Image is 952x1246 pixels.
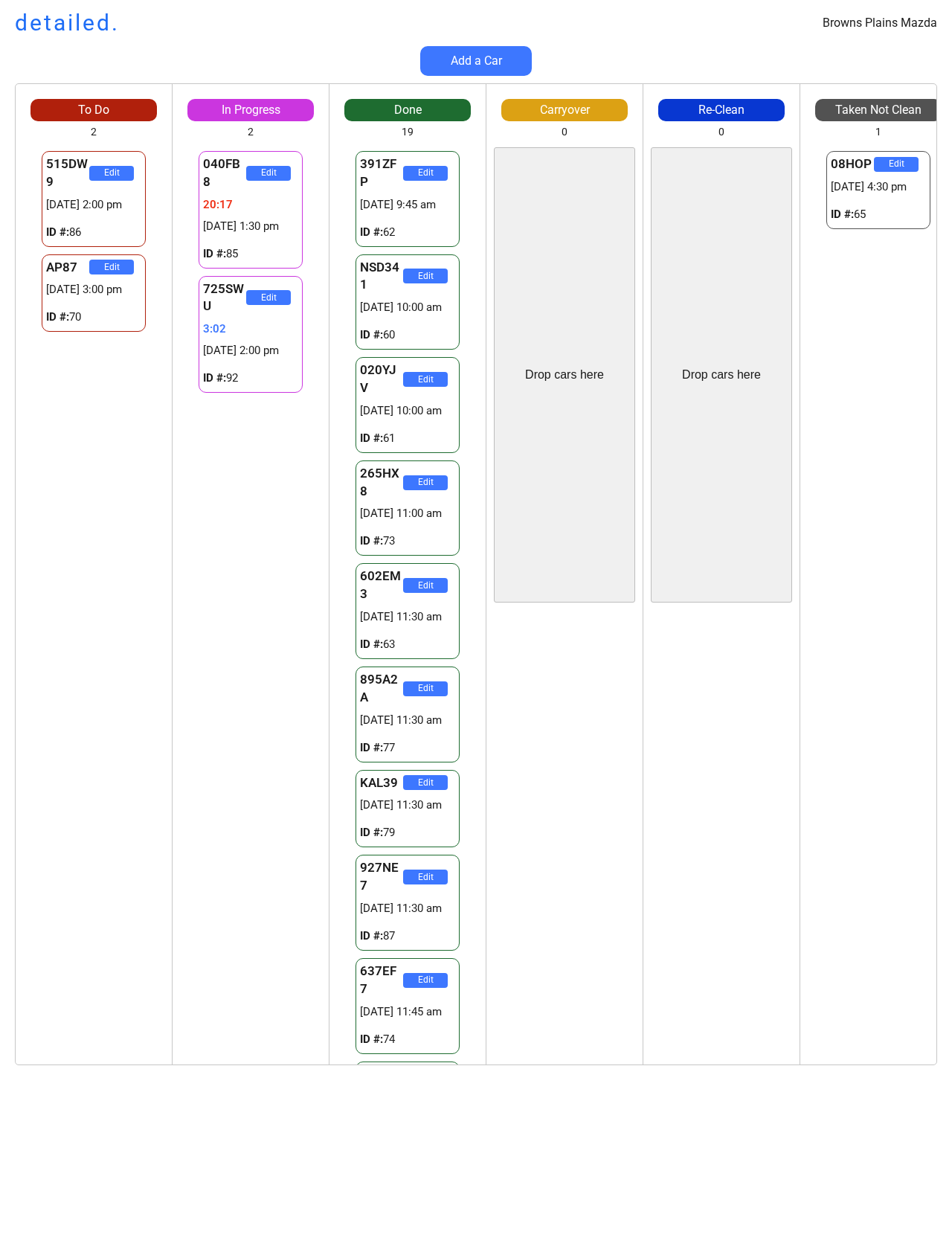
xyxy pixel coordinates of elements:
[360,774,403,792] div: KAL39
[403,372,448,387] button: Edit
[403,775,448,790] button: Edit
[360,533,455,549] div: 73
[46,259,89,277] div: AP87
[658,102,785,118] div: Re-Clean
[203,321,298,337] div: 3:02
[203,370,298,386] div: 92
[91,125,97,140] div: 2
[360,506,455,521] div: [DATE] 11:00 am
[420,46,532,76] button: Add a Car
[246,166,291,181] button: Edit
[360,671,403,707] div: 895A2A
[360,609,455,625] div: [DATE] 11:30 am
[46,310,69,324] strong: ID #:
[248,125,254,140] div: 2
[360,1032,455,1047] div: 74
[46,309,141,325] div: 70
[360,638,383,651] strong: ID #:
[46,197,141,213] div: [DATE] 2:00 pm
[46,225,69,239] strong: ID #:
[403,166,448,181] button: Edit
[360,928,455,944] div: 87
[831,155,874,173] div: 08HOP
[831,208,854,221] strong: ID #:
[203,155,246,191] div: 040FB8
[360,197,455,213] div: [DATE] 9:45 am
[360,362,403,397] div: 020YJV
[360,568,403,603] div: 602EM3
[874,157,919,172] button: Edit
[831,207,926,222] div: 65
[203,247,226,260] strong: ID #:
[360,465,403,501] div: 265HX8
[360,225,455,240] div: 62
[360,901,455,916] div: [DATE] 11:30 am
[815,102,942,118] div: Taken Not Clean
[360,825,455,841] div: 79
[875,125,881,140] div: 1
[360,1033,383,1046] strong: ID #:
[360,741,383,754] strong: ID #:
[15,7,120,39] h1: detailed.
[89,166,134,181] button: Edit
[360,859,403,895] div: 927NE7
[360,403,455,419] div: [DATE] 10:00 am
[525,367,604,383] div: Drop cars here
[360,155,403,191] div: 391ZFP
[360,225,383,239] strong: ID #:
[30,102,157,118] div: To Do
[46,155,89,191] div: 515DW9
[46,225,141,240] div: 86
[203,197,298,213] div: 20:17
[360,797,455,813] div: [DATE] 11:30 am
[203,219,298,234] div: [DATE] 1:30 pm
[360,1004,455,1020] div: [DATE] 11:45 am
[831,179,926,195] div: [DATE] 4:30 pm
[360,637,455,652] div: 63
[360,328,383,341] strong: ID #:
[403,269,448,283] button: Edit
[823,15,937,31] div: Browns Plains Mazda
[360,826,383,839] strong: ID #:
[203,343,298,359] div: [DATE] 2:00 pm
[246,290,291,305] button: Edit
[360,259,403,295] div: NSD341
[682,367,761,383] div: Drop cars here
[360,713,455,728] div: [DATE] 11:30 am
[403,870,448,884] button: Edit
[402,125,414,140] div: 19
[403,973,448,988] button: Edit
[89,260,134,274] button: Edit
[403,578,448,593] button: Edit
[403,681,448,696] button: Edit
[203,246,298,262] div: 85
[360,327,455,343] div: 60
[360,300,455,315] div: [DATE] 10:00 am
[403,475,448,490] button: Edit
[562,125,567,140] div: 0
[718,125,724,140] div: 0
[360,929,383,942] strong: ID #:
[46,282,141,298] div: [DATE] 3:00 pm
[360,740,455,756] div: 77
[360,963,403,998] div: 637EF7
[203,371,226,385] strong: ID #:
[344,102,471,118] div: Done
[203,280,246,316] div: 725SWU
[187,102,314,118] div: In Progress
[360,431,455,446] div: 61
[501,102,628,118] div: Carryover
[360,431,383,445] strong: ID #:
[360,534,383,547] strong: ID #:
